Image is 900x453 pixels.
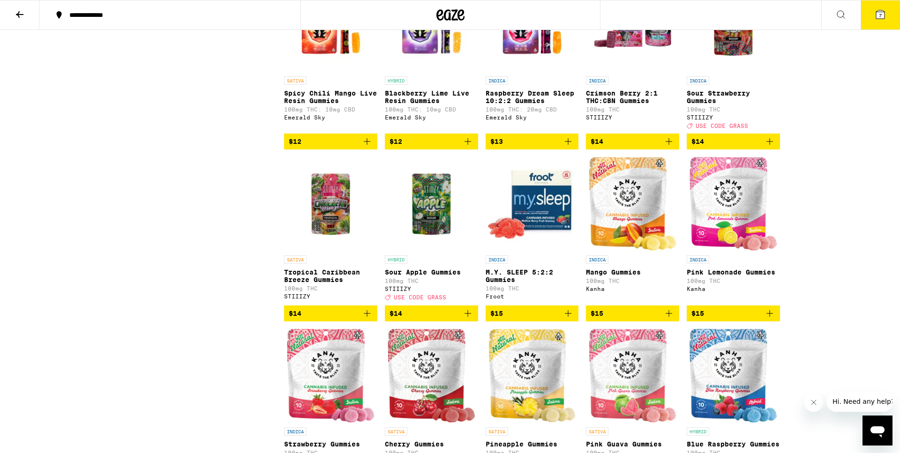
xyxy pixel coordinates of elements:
p: 100mg THC [586,106,679,112]
img: STIIIZY - Tropical Caribbean Breeze Gummies [284,157,377,251]
p: INDICA [586,255,608,264]
img: Kanha - Mango Gummies [589,157,676,251]
span: $14 [289,310,301,317]
button: Add to bag [486,305,579,321]
button: Add to bag [385,305,478,321]
button: Add to bag [687,305,780,321]
div: Emerald Sky [486,114,579,120]
p: INDICA [687,255,709,264]
span: 7 [879,13,882,18]
div: STIIIZY [284,293,377,299]
span: $13 [490,138,503,145]
p: Spicy Chili Mango Live Resin Gummies [284,89,377,104]
div: STIIIZY [586,114,679,120]
p: 100mg THC: 20mg CBD [486,106,579,112]
a: Open page for Sour Apple Gummies from STIIIZY [385,157,478,305]
span: Hi. Need any help? [6,7,67,14]
img: Kanha - Strawberry Gummies [287,329,375,423]
p: 100mg THC [284,285,377,291]
p: HYBRID [687,427,709,436]
button: Add to bag [284,305,377,321]
a: Open page for Pink Lemonade Gummies from Kanha [687,157,780,305]
p: SATIVA [284,255,307,264]
p: INDICA [687,76,709,85]
p: Cherry Gummies [385,440,478,448]
span: $15 [490,310,503,317]
div: Emerald Sky [385,114,478,120]
div: Froot [486,293,579,299]
p: Crimson Berry 2:1 THC:CBN Gummies [586,89,679,104]
button: Add to bag [586,134,679,149]
div: Kanha [586,286,679,292]
img: Kanha - Cherry Gummies [388,329,475,423]
div: STIIIZY [687,114,780,120]
span: $14 [691,138,704,145]
p: M.Y. SLEEP 5:2:2 Gummies [486,268,579,283]
img: Kanha - Pineapple Gummies [488,329,576,423]
p: HYBRID [385,255,407,264]
img: STIIIZY - Sour Apple Gummies [385,157,478,251]
p: Blackberry Lime Live Resin Gummies [385,89,478,104]
span: $12 [390,138,402,145]
p: 100mg THC [385,278,478,284]
p: 100mg THC [486,285,579,291]
button: Add to bag [385,134,478,149]
span: $15 [591,310,603,317]
span: USE CODE GRASS [394,295,446,301]
img: Kanha - Pink Lemonade Gummies [690,157,777,251]
p: Raspberry Dream Sleep 10:2:2 Gummies [486,89,579,104]
img: Kanha - Blue Raspberry Gummies [690,329,777,423]
a: Open page for M.Y. SLEEP 5:2:2 Gummies from Froot [486,157,579,305]
span: $15 [691,310,704,317]
img: Froot - M.Y. SLEEP 5:2:2 Gummies [486,157,579,251]
button: Add to bag [486,134,579,149]
button: Add to bag [586,305,679,321]
p: HYBRID [385,76,407,85]
p: INDICA [586,76,608,85]
p: Pink Guava Gummies [586,440,679,448]
span: $14 [390,310,402,317]
img: Kanha - Pink Guava Gummies [589,329,676,423]
p: Pink Lemonade Gummies [687,268,780,276]
p: INDICA [284,427,307,436]
p: 100mg THC [687,278,780,284]
p: SATIVA [284,76,307,85]
p: SATIVA [385,427,407,436]
p: Blue Raspberry Gummies [687,440,780,448]
p: Sour Apple Gummies [385,268,478,276]
span: $14 [591,138,603,145]
iframe: Button to launch messaging window [862,416,892,446]
iframe: Close message [804,393,823,412]
p: 100mg THC: 10mg CBD [385,106,478,112]
p: Sour Strawberry Gummies [687,89,780,104]
p: SATIVA [486,427,508,436]
p: 100mg THC [687,106,780,112]
div: Kanha [687,286,780,292]
span: USE CODE GRASS [696,123,748,129]
a: Open page for Tropical Caribbean Breeze Gummies from STIIIZY [284,157,377,305]
p: Pineapple Gummies [486,440,579,448]
p: 100mg THC [586,278,679,284]
p: Mango Gummies [586,268,679,276]
p: 100mg THC: 10mg CBD [284,106,377,112]
a: Open page for Mango Gummies from Kanha [586,157,679,305]
button: Add to bag [687,134,780,149]
button: Add to bag [284,134,377,149]
p: Strawberry Gummies [284,440,377,448]
p: INDICA [486,255,508,264]
span: $12 [289,138,301,145]
div: Emerald Sky [284,114,377,120]
button: 7 [861,0,900,30]
div: STIIIZY [385,286,478,292]
p: INDICA [486,76,508,85]
iframe: Message from company [827,391,892,412]
p: SATIVA [586,427,608,436]
p: Tropical Caribbean Breeze Gummies [284,268,377,283]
